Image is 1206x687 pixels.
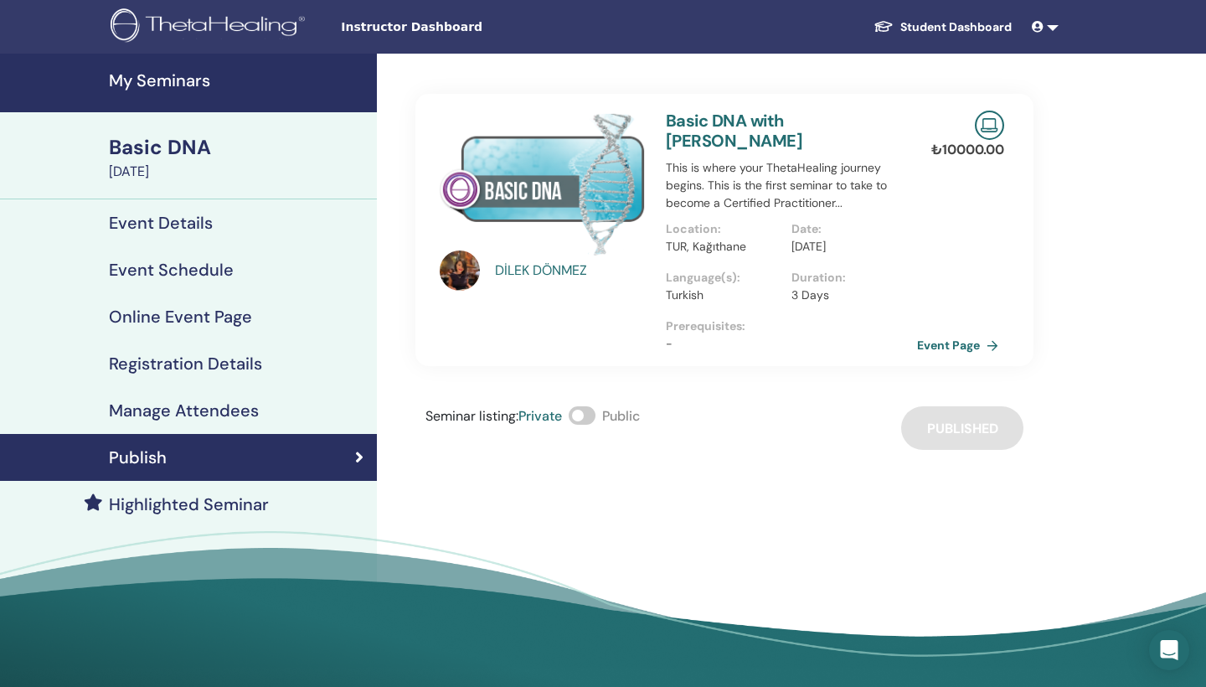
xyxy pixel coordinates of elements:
img: Live Online Seminar [975,111,1004,140]
a: Event Page [917,333,1005,358]
p: This is where your ThetaHealing journey begins. This is the first seminar to take to become a Cer... [666,159,917,212]
div: Basic DNA [109,133,367,162]
span: Instructor Dashboard [341,18,592,36]
h4: Online Event Page [109,307,252,327]
img: graduation-cap-white.svg [874,19,894,34]
a: Basic DNA with [PERSON_NAME] [666,110,802,152]
div: Open Intercom Messenger [1149,630,1189,670]
span: Seminar listing : [425,407,518,425]
h4: Event Details [109,213,213,233]
img: Basic DNA [440,111,646,256]
h4: Highlighted Seminar [109,494,269,514]
p: Date : [791,220,907,238]
span: Public [602,407,640,425]
h4: Manage Attendees [109,400,259,421]
p: Duration : [791,269,907,287]
p: TUR, Kağıthane [666,238,781,256]
h4: Publish [109,447,167,467]
h4: Event Schedule [109,260,234,280]
a: DİLEK DÖNMEZ [495,261,650,281]
p: - [666,335,917,353]
h4: Registration Details [109,354,262,374]
p: [DATE] [791,238,907,256]
span: Private [518,407,562,425]
p: Prerequisites : [666,318,917,335]
img: default.jpg [440,251,480,291]
h4: My Seminars [109,70,367,90]
div: [DATE] [109,162,367,182]
p: 3 Days [791,287,907,304]
p: ₺ 10000.00 [931,140,1004,160]
a: Student Dashboard [860,12,1025,43]
img: logo.png [111,8,311,46]
a: Basic DNA[DATE] [99,133,377,182]
p: Turkish [666,287,781,304]
p: Location : [666,220,781,238]
p: Language(s) : [666,269,781,287]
